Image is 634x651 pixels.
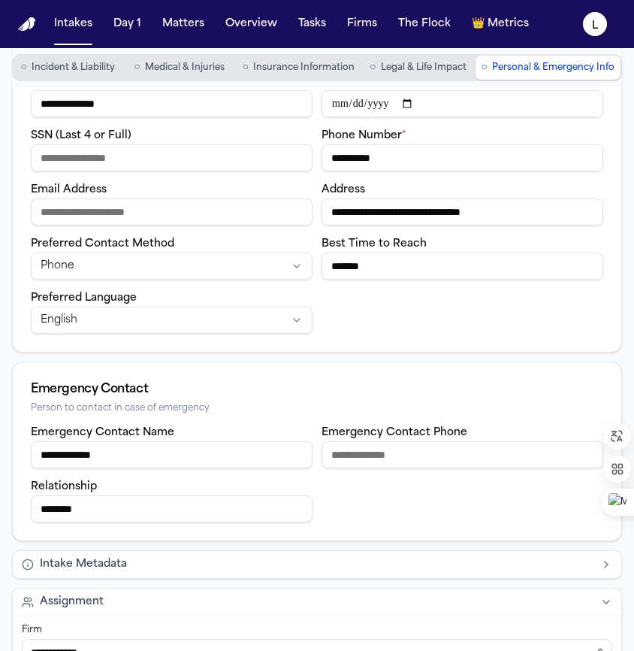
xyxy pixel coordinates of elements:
label: Preferred Contact Method [31,238,174,250]
button: Intake Metadata [13,551,621,578]
input: Date of birth [322,90,603,117]
input: Emergency contact relationship [31,495,312,522]
span: ○ [482,60,488,75]
input: Email address [31,198,312,226]
label: Best Time to Reach [322,238,427,250]
label: Relationship [31,481,97,492]
input: Emergency contact name [31,441,312,468]
button: Go to Personal & Emergency Info [475,56,620,80]
input: Phone number [322,144,603,171]
button: Tasks [292,11,332,38]
label: Preferred Language [31,292,137,304]
span: Intake Metadata [40,557,127,572]
button: Matters [156,11,210,38]
span: Personal & Emergency Info [492,62,614,74]
input: SSN [31,144,312,171]
label: Emergency Contact Phone [322,427,467,438]
button: Go to Insurance Information [237,56,361,80]
label: Emergency Contact Name [31,427,174,438]
button: Intakes [48,11,98,38]
span: Legal & Life Impact [381,62,466,74]
input: Full name [31,90,312,117]
span: Assignment [40,595,104,610]
input: Address [322,198,603,226]
span: Insurance Information [253,62,355,74]
label: Address [322,184,365,195]
a: Home [18,17,36,32]
label: SSN (Last 4 or Full) [31,130,131,141]
span: ○ [20,60,26,75]
div: Firm [22,624,612,636]
span: ○ [243,60,249,75]
span: ○ [134,60,140,75]
input: Emergency contact phone [322,441,603,468]
button: Go to Legal & Life Impact [364,56,472,80]
label: Email Address [31,184,107,195]
label: Phone Number [322,130,406,141]
input: Best time to reach [322,253,603,280]
button: crownMetrics [466,11,535,38]
span: Incident & Liability [32,62,115,74]
span: Medical & Injuries [145,62,225,74]
span: ○ [370,60,376,75]
button: Assignment [13,589,621,616]
button: Firms [341,11,383,38]
div: Person to contact in case of emergency [31,403,603,414]
button: Day 1 [107,11,147,38]
img: Finch Logo [18,17,36,32]
button: Overview [219,11,283,38]
button: Go to Medical & Injuries [125,56,233,80]
button: The Flock [392,11,457,38]
button: Go to Incident & Liability [14,56,122,80]
div: Emergency Contact [31,380,603,398]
